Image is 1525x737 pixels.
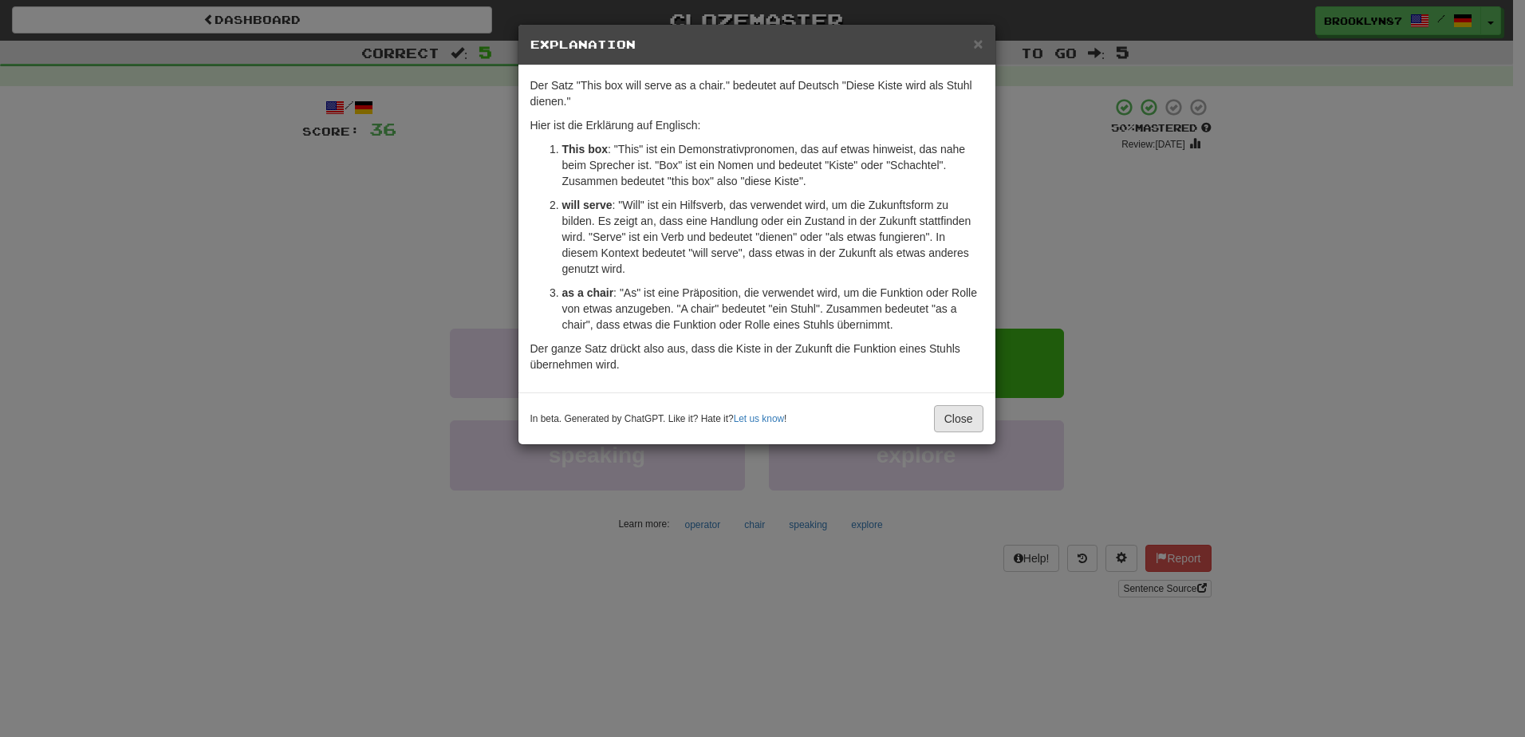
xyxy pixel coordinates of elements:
[530,117,983,133] p: Hier ist die Erklärung auf Englisch:
[562,286,614,299] strong: as a chair
[734,413,784,424] a: Let us know
[562,285,983,333] p: : "As" ist eine Präposition, die verwendet wird, um die Funktion oder Rolle von etwas anzugeben. ...
[530,77,983,109] p: Der Satz "This box will serve as a chair." bedeutet auf Deutsch "Diese Kiste wird als Stuhl dienen."
[530,412,787,426] small: In beta. Generated by ChatGPT. Like it? Hate it? !
[530,37,983,53] h5: Explanation
[973,35,983,52] button: Close
[934,405,983,432] button: Close
[530,341,983,372] p: Der ganze Satz drückt also aus, dass die Kiste in der Zukunft die Funktion eines Stuhls übernehme...
[562,197,983,277] p: : "Will" ist ein Hilfsverb, das verwendet wird, um die Zukunftsform zu bilden. Es zeigt an, dass ...
[562,143,609,156] strong: This box
[562,199,613,211] strong: will serve
[973,34,983,53] span: ×
[562,141,983,189] p: : "This" ist ein Demonstrativpronomen, das auf etwas hinweist, das nahe beim Sprecher ist. "Box" ...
